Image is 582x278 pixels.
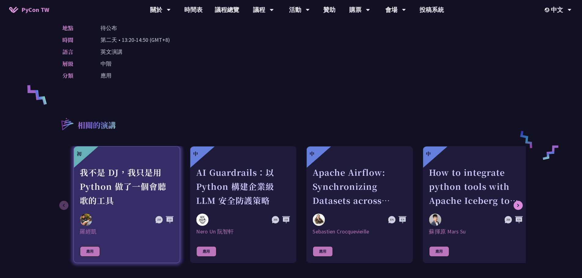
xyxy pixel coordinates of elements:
a: 中 Apache Airflow: Synchronizing Datasets across Multiple instances Sebastien Crocquevieille Sebas... [306,146,413,263]
div: 中 [426,150,431,157]
a: 中 How to integrate python tools with Apache Iceberg to build ETLT pipeline on Shift-Left Architec... [423,146,529,263]
a: PyCon TW [3,2,55,17]
div: 應用 [196,246,216,257]
div: 蘇揮原 Mars Su [429,228,523,235]
p: 分類 [62,71,88,80]
div: AI Guardrails：以 Python 構建企業級 LLM 安全防護策略 [196,165,290,208]
img: 羅經凱 [80,214,92,226]
img: Nero Un 阮智軒 [196,214,208,226]
p: 層級 [62,59,88,68]
div: 中 [309,150,314,157]
div: 我不是 DJ，我只是用 Python 做了一個會聽歌的工具 [80,165,174,208]
p: 時間 [62,35,88,44]
p: 待公布 [101,23,117,32]
p: 地點 [62,23,88,32]
p: 英文演講 [101,47,123,56]
div: Nero Un 阮智軒 [196,228,290,235]
div: How to integrate python tools with Apache Iceberg to build ETLT pipeline on Shift-Left Architecture [429,165,523,208]
div: 應用 [80,246,100,257]
img: Sebastien Crocquevieille [313,214,325,226]
p: 語言 [62,47,88,56]
a: 初 我不是 DJ，我只是用 Python 做了一個會聽歌的工具 羅經凱 羅經凱 應用 [73,146,180,263]
p: 第二天 • 13:20-14:50 (GMT+8) [101,35,170,44]
p: 相關的演講 [78,120,116,132]
div: 應用 [313,246,333,257]
div: 中 [193,150,198,157]
p: 中階 [101,59,112,68]
img: 蘇揮原 Mars Su [429,214,441,226]
img: r3.8d01567.svg [52,109,82,139]
a: 中 AI Guardrails：以 Python 構建企業級 LLM 安全防護策略 Nero Un 阮智軒 Nero Un 阮智軒 應用 [190,146,296,263]
div: 羅經凱 [80,228,174,235]
div: Apache Airflow: Synchronizing Datasets across Multiple instances [313,165,406,208]
img: Locale Icon [545,8,551,12]
div: 應用 [429,246,449,257]
div: 初 [77,150,82,157]
div: Sebastien Crocquevieille [313,228,406,235]
span: PyCon TW [21,5,49,14]
img: Home icon of PyCon TW 2025 [9,7,18,13]
p: 應用 [101,71,112,80]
